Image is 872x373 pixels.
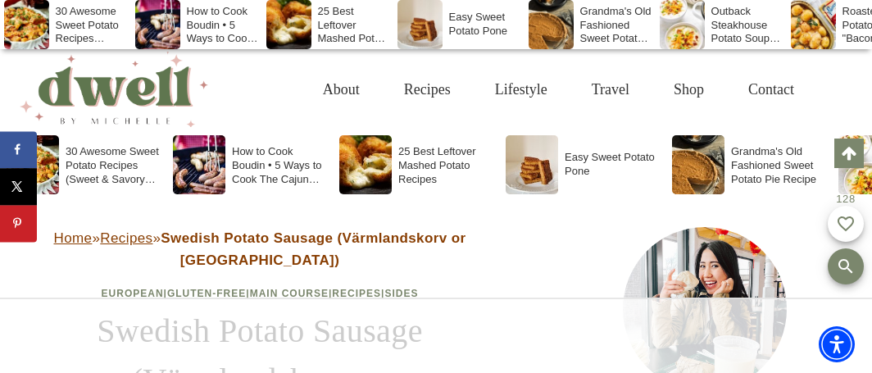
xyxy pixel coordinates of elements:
[167,288,246,299] a: Gluten-Free
[819,326,855,362] div: Accessibility Menu
[301,63,816,116] nav: Primary Navigation
[53,230,466,268] span: » »
[384,288,418,299] a: Sides
[570,63,652,116] a: Travel
[161,230,466,268] strong: Swedish Potato Sausage (Värmlandskorv or [GEOGRAPHIC_DATA])
[582,164,828,369] iframe: Advertisement
[382,63,473,116] a: Recipes
[102,288,164,299] a: European
[102,288,419,299] span: | | | |
[53,230,92,246] a: Home
[473,63,570,116] a: Lifestyle
[332,288,381,299] a: Recipes
[20,52,208,127] img: DWELL by michelle
[305,316,567,357] iframe: Advertisement
[100,230,152,246] a: Recipes
[250,288,329,299] a: Main Course
[726,63,816,116] a: Contact
[834,139,864,168] a: Scroll to top
[652,63,726,116] a: Shop
[301,63,382,116] a: About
